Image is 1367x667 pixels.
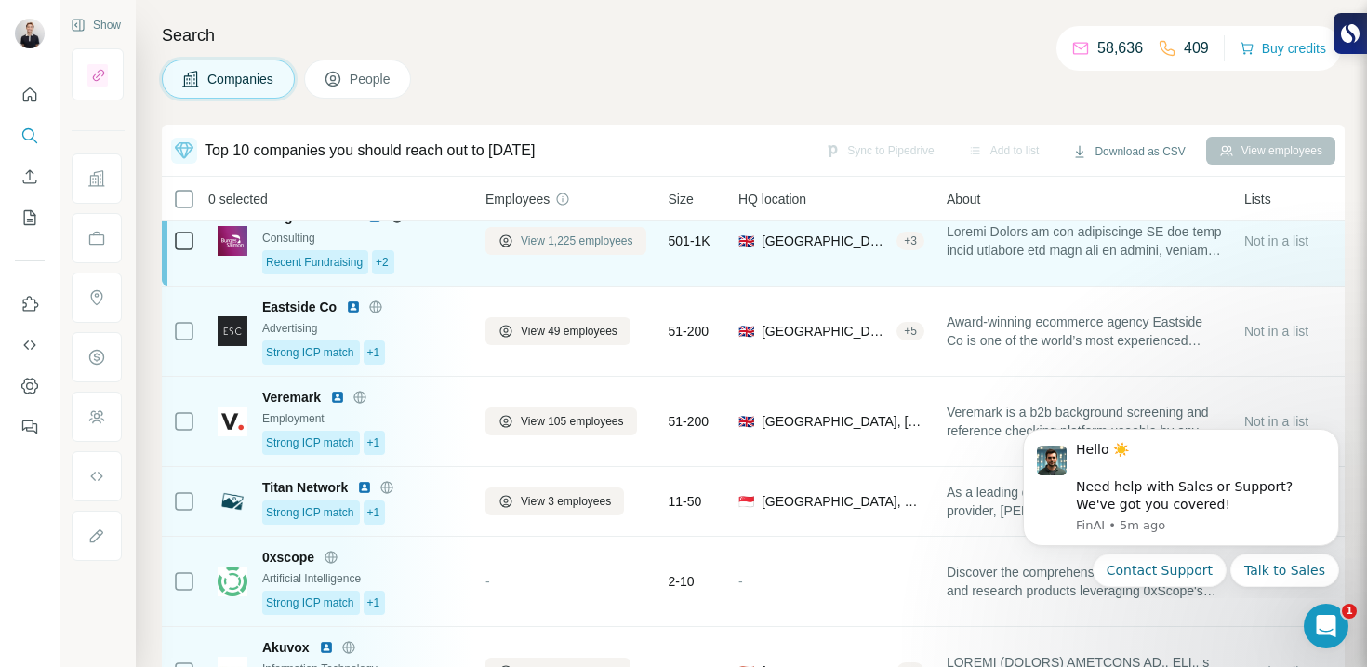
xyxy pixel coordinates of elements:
img: Logo of Burges Salmon [218,226,247,256]
iframe: Intercom notifications message [995,412,1367,598]
span: [GEOGRAPHIC_DATA], [GEOGRAPHIC_DATA] [762,412,924,431]
button: Feedback [15,410,45,444]
span: - [485,574,490,589]
iframe: Intercom live chat [1304,604,1348,648]
span: Eastside Co [262,298,337,316]
span: HQ location [738,190,806,208]
span: - [738,574,743,589]
span: 🇬🇧 [738,232,754,250]
span: 51-200 [669,322,710,340]
span: 🇸🇬 [738,492,754,511]
button: View 1,225 employees [485,227,646,255]
button: Use Surfe API [15,328,45,362]
span: 501-1K [669,232,710,250]
div: Advertising [262,320,463,337]
span: Discover the comprehensive suite of trading and research products leveraging 0xScope's cutting-ed... [947,563,1222,600]
button: Show [58,11,134,39]
div: + 3 [896,233,924,249]
span: Strong ICP match [266,344,354,361]
button: Use Surfe on LinkedIn [15,287,45,321]
span: 🇬🇧 [738,322,754,340]
img: Logo of 0xscope [218,567,247,596]
span: 0 selected [208,190,268,208]
span: Akuvox [262,638,310,657]
div: Consulting [262,230,463,247]
span: View 3 employees [521,493,611,510]
button: Buy credits [1240,35,1326,61]
button: Search [15,119,45,153]
img: Avatar [15,19,45,48]
span: Not in a list [1244,233,1308,248]
span: Strong ICP match [266,434,354,451]
span: Veremark is a b2b background screening and reference checking platform useable by any company tha... [947,403,1222,440]
div: + 5 [896,323,924,340]
img: LinkedIn logo [357,480,372,495]
span: Recent Fundraising [266,254,363,271]
span: [GEOGRAPHIC_DATA], Central [762,492,924,511]
img: LinkedIn logo [319,640,334,655]
button: Download as CSV [1059,138,1198,166]
img: Logo of Titan Network [218,487,247,516]
button: My lists [15,201,45,234]
span: People [350,70,392,88]
h4: Search [162,22,1345,48]
span: About [947,190,981,208]
span: +1 [367,344,380,361]
span: Lists [1244,190,1271,208]
span: Not in a list [1244,324,1308,339]
span: Loremi Dolors am con adipiscinge SE doe temp incid utlabore etd magn ali en admini, veniamq nos e... [947,222,1222,260]
span: View 1,225 employees [521,233,633,249]
span: Employees [485,190,550,208]
span: +1 [367,504,380,521]
span: 0xscope [262,548,314,567]
span: As a leading decentralized resource service provider, [PERSON_NAME] is committed to delivering ef... [947,483,1222,520]
span: Strong ICP match [266,594,354,611]
span: 1 [1342,604,1357,619]
span: 11-50 [669,492,702,511]
span: [GEOGRAPHIC_DATA] [762,322,889,340]
span: Strong ICP match [266,504,354,521]
span: Companies [207,70,275,88]
p: 58,636 [1097,37,1143,60]
button: Quick start [15,78,45,112]
span: 2-10 [669,572,695,591]
button: View 105 employees [485,407,637,435]
img: LinkedIn logo [346,300,361,314]
span: Award-winning ecommerce agency Eastside Co is one of the world’s most experienced Shopify Plus Pa... [947,313,1222,350]
img: Logo of Eastside Co [218,316,247,346]
button: View 3 employees [485,487,624,515]
span: Size [669,190,694,208]
button: View 49 employees [485,317,630,345]
p: 409 [1184,37,1209,60]
div: Employment [262,410,463,427]
div: Top 10 companies you should reach out to [DATE] [205,140,535,162]
button: Enrich CSV [15,160,45,193]
span: View 105 employees [521,413,624,430]
img: LinkedIn logo [330,390,345,405]
img: Logo of Veremark [218,407,247,436]
span: Veremark [262,388,321,407]
span: View 49 employees [521,323,617,340]
span: Titan Network [262,478,348,497]
span: +2 [376,254,389,271]
span: +1 [367,434,380,451]
div: Artificial Intelligence [262,570,463,587]
span: [GEOGRAPHIC_DATA], [GEOGRAPHIC_DATA]|[GEOGRAPHIC_DATA]|[GEOGRAPHIC_DATA] ([GEOGRAPHIC_DATA])|[GEO... [762,232,889,250]
span: 🇬🇧 [738,412,754,431]
span: +1 [367,594,380,611]
span: 51-200 [669,412,710,431]
button: Dashboard [15,369,45,403]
